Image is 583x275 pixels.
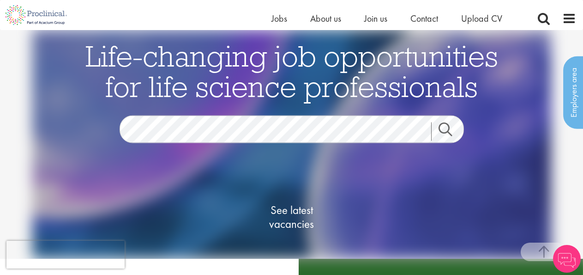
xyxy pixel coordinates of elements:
a: About us [310,12,341,24]
img: candidate home [32,30,551,259]
a: Jobs [271,12,287,24]
a: Upload CV [461,12,502,24]
span: See latest vacancies [246,203,338,231]
iframe: reCAPTCHA [6,241,125,269]
a: Join us [364,12,387,24]
span: Life-changing job opportunities for life science professionals [85,37,498,105]
a: See latestvacancies [246,166,338,268]
a: Contact [410,12,438,24]
img: Chatbot [553,245,581,273]
a: Job search submit button [431,122,471,141]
